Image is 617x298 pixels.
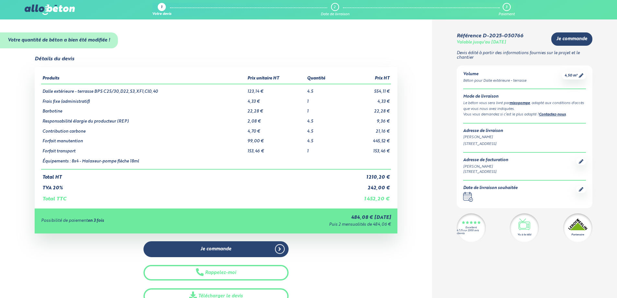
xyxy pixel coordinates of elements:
[246,134,306,144] td: 99,00 €
[509,101,530,105] a: mixopompe
[246,84,306,94] td: 123,14 €
[457,33,523,39] div: Référence D-2025-050766
[41,169,342,180] td: Total HT
[463,186,518,191] div: Date de livraison souhaitée
[342,94,391,104] td: 4,33 €
[571,233,584,237] div: Partenaire
[246,124,306,134] td: 4,70 €
[8,38,110,42] strong: Votre quantité de béton a bien été modifiée !
[457,40,506,45] div: Valable jusqu'au [DATE]
[463,72,526,77] div: Volume
[306,144,342,154] td: 1
[463,135,586,140] div: [PERSON_NAME]
[342,84,391,94] td: 554,11 €
[457,51,592,60] p: Devis édité à partir des informations fournies sur le projet et le chantier
[321,12,349,17] div: Date de livraison
[463,141,586,147] div: [STREET_ADDRESS]
[321,3,349,17] a: 2 Date de livraison
[463,112,586,118] div: Vous vous demandez si c’est le plus adapté ? .
[463,78,526,84] div: Béton pour Dalle extérieure - terrasse
[25,5,74,15] img: allobéton
[342,169,391,180] td: 1 210,20 €
[306,104,342,114] td: 1
[463,169,508,175] div: [STREET_ADDRESS]
[463,164,508,170] div: [PERSON_NAME]
[246,74,306,84] th: Prix unitaire HT
[152,12,171,17] div: Votre devis
[41,134,246,144] td: Forfait manutention
[498,3,515,17] a: 3 Paiement
[143,265,289,281] button: Rappelez-moi
[551,32,592,46] a: Je commande
[41,114,246,124] td: Responsabilité élargie du producteur (REP)
[41,74,246,84] th: Produits
[246,94,306,104] td: 4,33 €
[518,233,531,237] div: Vu à la télé
[143,241,289,257] a: Je commande
[498,12,515,17] div: Paiement
[342,144,391,154] td: 153,46 €
[342,134,391,144] td: 445,52 €
[342,74,391,84] th: Prix HT
[246,144,306,154] td: 153,46 €
[41,104,246,114] td: Barbotine
[41,191,342,202] td: Total TTC
[306,74,342,84] th: Quantité
[217,215,391,221] div: 484,08 € [DATE]
[559,273,610,291] iframe: Help widget launcher
[41,144,246,154] td: Forfait transport
[342,191,391,202] td: 1 452,20 €
[41,124,246,134] td: Contribution carbone
[246,114,306,124] td: 2,08 €
[463,129,586,134] div: Adresse de livraison
[306,84,342,94] td: 4.5
[41,219,217,223] div: Possibilité de paiement
[35,56,74,62] div: Détails du devis
[41,94,246,104] td: Frais fixe (administratif)
[334,5,336,9] div: 2
[306,134,342,144] td: 4.5
[556,36,587,42] span: Je commande
[306,114,342,124] td: 4.5
[457,229,486,235] div: 4.7/5 sur 2300 avis clients
[246,104,306,114] td: 22,28 €
[463,101,586,112] div: Le béton vous sera livré par , adapté aux conditions d'accès que vous nous avez indiquées.
[41,180,342,191] td: TVA 20%
[152,3,171,17] a: 1 Votre devis
[41,84,246,94] td: Dalle extérieure - terrasse BPS C25/30,D22,S3,XF1,Cl0,40
[306,124,342,134] td: 4.5
[41,154,246,170] td: Équipements : 8x4 - Malaxeur-pompe flèche 18ml
[342,124,391,134] td: 21,16 €
[306,94,342,104] td: 1
[463,94,586,99] div: Mode de livraison
[342,180,391,191] td: 242,00 €
[161,6,162,10] div: 1
[506,5,507,9] div: 3
[88,219,104,223] strong: en 3 fois
[463,158,508,163] div: Adresse de facturation
[539,113,566,116] a: Contactez-nous
[342,104,391,114] td: 22,28 €
[217,222,391,227] div: Puis 2 mensualités de 484,06 €
[200,246,231,252] span: Je commande
[465,226,477,229] div: Excellent
[342,114,391,124] td: 9,36 €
